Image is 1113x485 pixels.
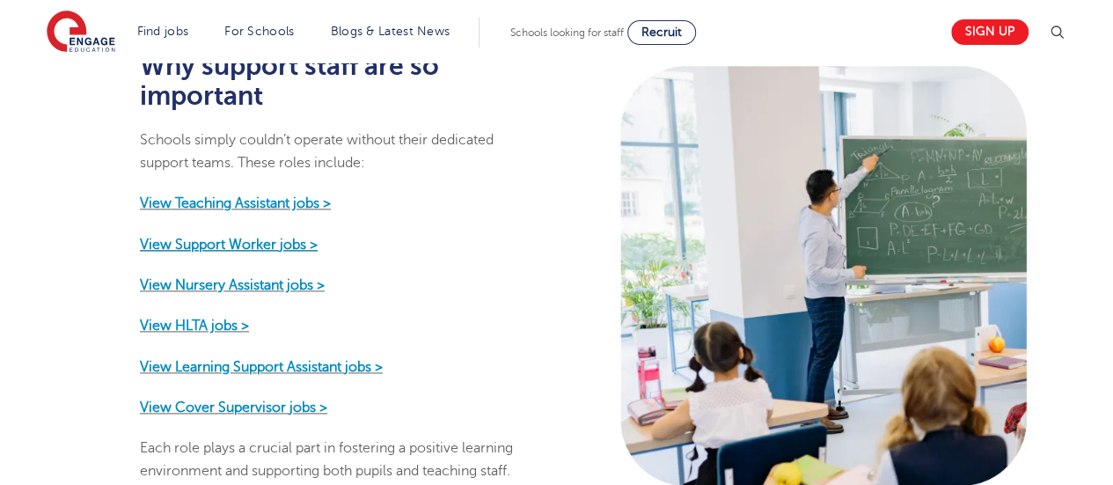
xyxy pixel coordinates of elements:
[331,25,450,38] a: Blogs & Latest News
[951,19,1029,45] a: Sign up
[140,318,249,334] a: View HLTA jobs >
[627,20,696,45] a: Recruit
[140,237,318,253] a: View Support Worker jobs >
[641,26,682,39] span: Recruit
[47,11,115,55] img: Engage Education
[224,25,294,38] a: For Schools
[140,400,327,415] a: View Cover Supervisor jobs >
[140,359,383,375] a: View Learning Support Assistant jobs >
[140,195,331,211] a: View Teaching Assistant jobs >
[140,277,325,293] a: View Nursery Assistant jobs >
[140,437,533,483] p: Each role plays a crucial part in fostering a positive learning environment and supporting both p...
[140,129,533,175] p: Schools simply couldn’t operate without their dedicated support teams. These roles include:
[510,26,624,39] span: Schools looking for staff
[140,51,439,111] strong: Why support staff are so important
[137,25,189,38] a: Find jobs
